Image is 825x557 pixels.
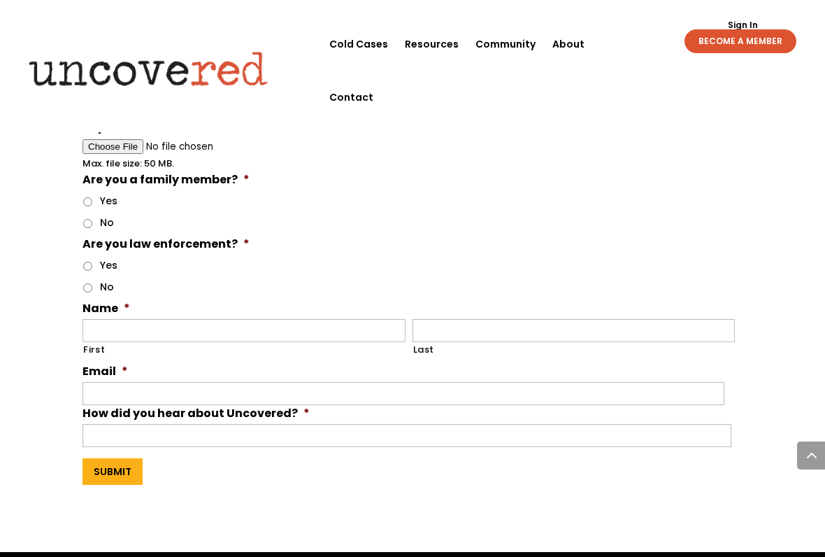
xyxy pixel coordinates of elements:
a: Resources [405,17,459,71]
label: Name [82,302,130,316]
img: Uncovered logo [17,42,280,95]
span: Max. file size: 50 MB. [82,146,185,170]
input: Submit [82,458,143,485]
label: Last [413,343,736,357]
label: Yes [100,194,117,209]
label: Email [82,365,128,379]
label: Yes [100,258,117,273]
label: Are you law enforcement? [82,237,250,252]
a: Contact [329,71,373,124]
a: Cold Cases [329,17,388,71]
a: BECOME A MEMBER [684,29,796,53]
a: About [552,17,584,71]
label: No [100,280,114,295]
label: How did you hear about Uncovered? [82,407,310,421]
label: Are you a family member? [82,173,250,188]
a: Sign In [720,21,766,29]
a: Community [475,17,536,71]
label: No [100,216,114,230]
label: Key Documents [82,120,175,135]
label: First [83,343,406,357]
